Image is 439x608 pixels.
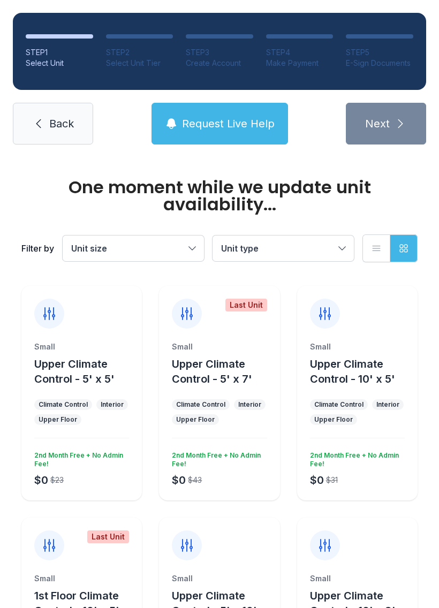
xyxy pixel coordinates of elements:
[306,447,405,468] div: 2nd Month Free + No Admin Fee!
[63,235,204,261] button: Unit size
[221,243,259,254] span: Unit type
[21,179,418,213] div: One moment while we update unit availability...
[30,447,129,468] div: 2nd Month Free + No Admin Fee!
[106,58,173,69] div: Select Unit Tier
[101,400,124,409] div: Interior
[326,475,338,485] div: $31
[172,473,186,488] div: $0
[71,243,107,254] span: Unit size
[182,116,275,131] span: Request Live Help
[168,447,267,468] div: 2nd Month Free + No Admin Fee!
[39,415,77,424] div: Upper Floor
[310,573,405,584] div: Small
[34,573,129,584] div: Small
[34,473,48,488] div: $0
[188,475,202,485] div: $43
[225,299,267,311] div: Last Unit
[310,473,324,488] div: $0
[21,242,54,255] div: Filter by
[238,400,261,409] div: Interior
[172,341,267,352] div: Small
[186,47,253,58] div: STEP 3
[34,356,138,386] button: Upper Climate Control - 5' x 5'
[172,356,275,386] button: Upper Climate Control - 5' x 7'
[34,341,129,352] div: Small
[26,58,93,69] div: Select Unit
[176,415,215,424] div: Upper Floor
[310,358,395,385] span: Upper Climate Control - 10' x 5'
[376,400,399,409] div: Interior
[314,400,364,409] div: Climate Control
[266,58,334,69] div: Make Payment
[106,47,173,58] div: STEP 2
[346,47,413,58] div: STEP 5
[186,58,253,69] div: Create Account
[172,573,267,584] div: Small
[266,47,334,58] div: STEP 4
[49,116,74,131] span: Back
[176,400,225,409] div: Climate Control
[213,235,354,261] button: Unit type
[365,116,390,131] span: Next
[50,475,64,485] div: $23
[314,415,353,424] div: Upper Floor
[346,58,413,69] div: E-Sign Documents
[87,530,129,543] div: Last Unit
[39,400,88,409] div: Climate Control
[172,358,252,385] span: Upper Climate Control - 5' x 7'
[26,47,93,58] div: STEP 1
[310,356,413,386] button: Upper Climate Control - 10' x 5'
[310,341,405,352] div: Small
[34,358,115,385] span: Upper Climate Control - 5' x 5'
